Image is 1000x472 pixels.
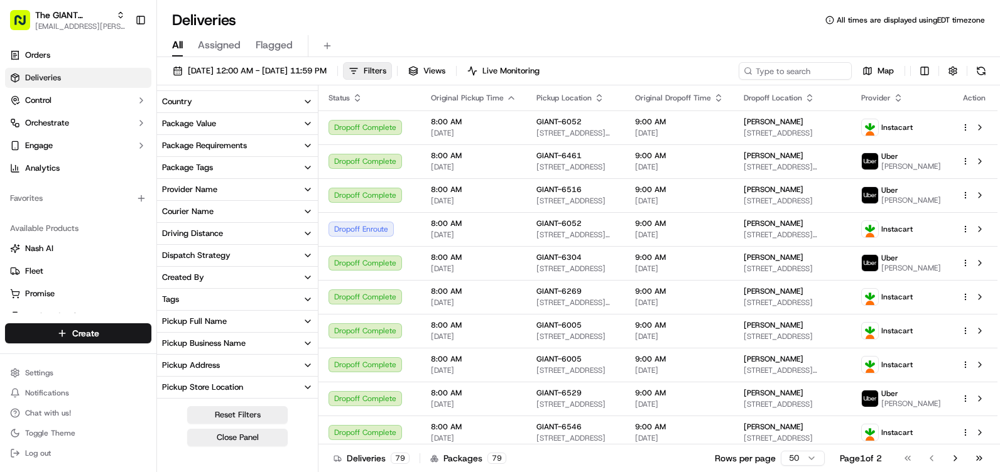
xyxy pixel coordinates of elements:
[157,289,318,310] button: Tags
[431,298,516,308] span: [DATE]
[739,62,852,80] input: Type to search
[744,117,803,127] span: [PERSON_NAME]
[881,224,913,234] span: Instacart
[862,390,878,407] img: profile_uber_ahold_partner.png
[881,151,898,161] span: Uber
[881,263,941,273] span: [PERSON_NAME]
[431,399,516,409] span: [DATE]
[744,331,841,341] span: [STREET_ADDRESS]
[157,157,318,178] button: Package Tags
[25,182,96,195] span: Knowledge Base
[10,243,146,254] a: Nash AI
[431,365,516,375] span: [DATE]
[162,140,247,151] div: Package Requirements
[72,327,99,340] span: Create
[536,218,582,228] span: GIANT-6052
[881,195,941,205] span: [PERSON_NAME]
[635,399,724,409] span: [DATE]
[162,184,217,195] div: Provider Name
[635,218,724,228] span: 9:00 AM
[5,136,151,156] button: Engage
[162,294,179,305] div: Tags
[862,119,878,136] img: profile_instacart_ahold_partner.png
[5,404,151,422] button: Chat with us!
[635,433,724,443] span: [DATE]
[13,120,35,142] img: 1736555255976-a54dd68f-1ca7-489b-9aae-adbdc363a1c4
[635,117,724,127] span: 9:00 AM
[635,128,724,138] span: [DATE]
[462,62,545,80] button: Live Monitoring
[431,162,516,172] span: [DATE]
[157,223,318,244] button: Driving Distance
[536,399,615,409] span: [STREET_ADDRESS]
[536,196,615,206] span: [STREET_ADDRESS]
[5,306,151,326] button: Product Catalog
[25,117,69,129] span: Orchestrate
[106,183,116,193] div: 💻
[162,382,243,393] div: Pickup Store Location
[5,323,151,343] button: Create
[157,201,318,222] button: Courier Name
[157,179,318,200] button: Provider Name
[431,286,516,296] span: 8:00 AM
[635,320,724,330] span: 9:00 AM
[157,91,318,112] button: Country
[25,428,75,438] span: Toggle Theme
[744,218,803,228] span: [PERSON_NAME]
[431,93,504,103] span: Original Pickup Time
[5,284,151,304] button: Promise
[961,93,987,103] div: Action
[25,288,55,299] span: Promise
[744,286,803,296] span: [PERSON_NAME]
[157,311,318,332] button: Pickup Full Name
[536,320,582,330] span: GIANT-6005
[635,422,724,432] span: 9:00 AM
[744,252,803,262] span: [PERSON_NAME]
[744,320,803,330] span: [PERSON_NAME]
[837,15,985,25] span: All times are displayed using EDT timezone
[536,151,582,161] span: GIANT-6461
[5,113,151,133] button: Orchestrate
[744,151,803,161] span: [PERSON_NAME]
[744,298,841,308] span: [STREET_ADDRESS]
[43,120,206,132] div: Start new chat
[881,389,898,399] span: Uber
[25,408,71,418] span: Chat with us!
[862,357,878,373] img: profile_instacart_ahold_partner.png
[431,128,516,138] span: [DATE]
[972,62,990,80] button: Refresh
[172,38,183,53] span: All
[423,65,445,77] span: Views
[5,384,151,402] button: Notifications
[431,433,516,443] span: [DATE]
[162,162,213,173] div: Package Tags
[744,230,841,240] span: [STREET_ADDRESS][PERSON_NAME]
[162,360,220,371] div: Pickup Address
[857,62,899,80] button: Map
[431,230,516,240] span: [DATE]
[744,399,841,409] span: [STREET_ADDRESS]
[536,252,582,262] span: GIANT-6304
[431,196,516,206] span: [DATE]
[635,354,724,364] span: 9:00 AM
[862,187,878,203] img: profile_uber_ahold_partner.png
[125,213,152,222] span: Pylon
[5,5,130,35] button: The GIANT Company[EMAIL_ADDRESS][PERSON_NAME][DOMAIN_NAME]
[343,62,392,80] button: Filters
[744,264,841,274] span: [STREET_ADDRESS]
[635,196,724,206] span: [DATE]
[162,96,192,107] div: Country
[162,316,227,327] div: Pickup Full Name
[157,135,318,156] button: Package Requirements
[536,422,582,432] span: GIANT-6546
[536,117,582,127] span: GIANT-6052
[25,388,69,398] span: Notifications
[881,326,913,336] span: Instacart
[162,228,223,239] div: Driving Distance
[89,212,152,222] a: Powered byPylon
[536,230,615,240] span: [STREET_ADDRESS][PERSON_NAME]
[536,433,615,443] span: [STREET_ADDRESS]
[744,354,803,364] span: [PERSON_NAME]
[5,239,151,259] button: Nash AI
[744,388,803,398] span: [PERSON_NAME]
